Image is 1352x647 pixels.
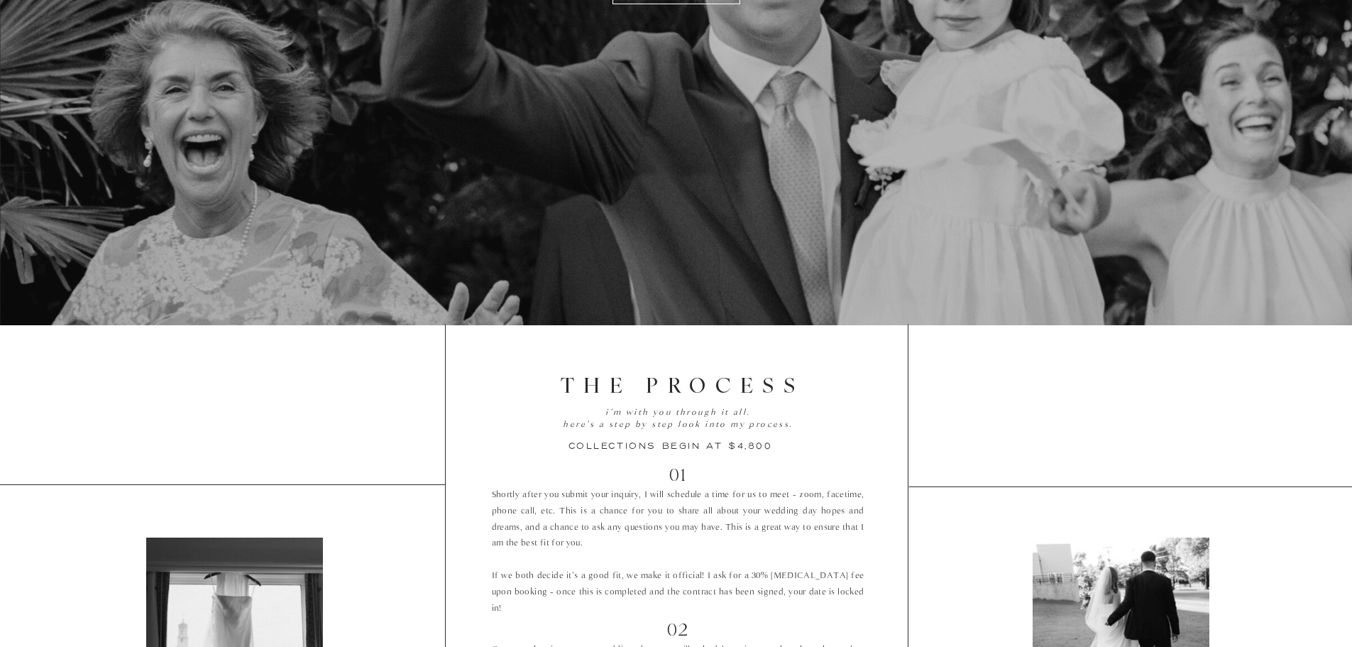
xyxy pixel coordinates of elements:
[645,618,711,640] h1: 02
[568,438,797,452] h3: collections begin at $4,800
[559,370,806,407] h1: THE PROCESS
[624,463,733,485] h1: 01
[492,487,864,607] p: Shortly after you submit your inquiry, I will schedule a time for us to meet - zoom, facetime, ph...
[563,407,793,430] i: i'm with you through it all. here's a step by step look into my process.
